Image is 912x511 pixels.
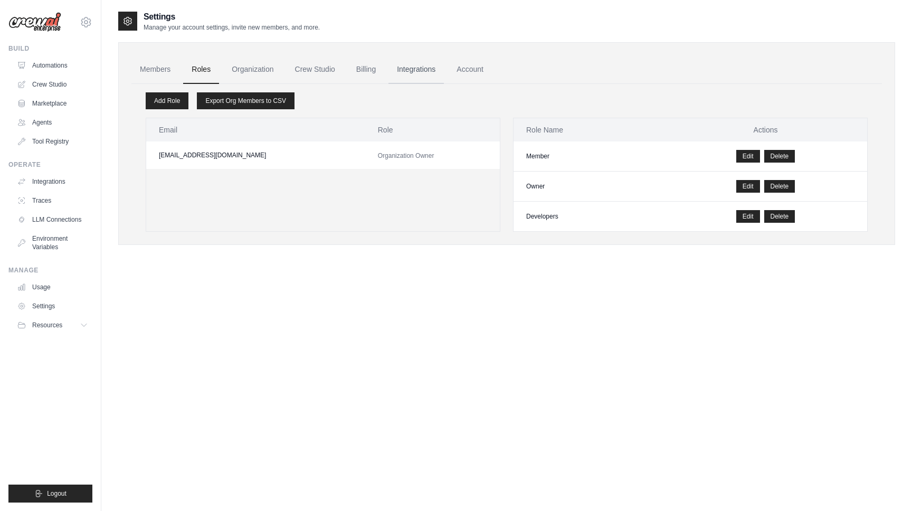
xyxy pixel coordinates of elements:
a: Edit [736,150,760,163]
div: Operate [8,160,92,169]
td: Member [514,141,664,172]
a: Automations [13,57,92,74]
th: Actions [664,118,867,141]
span: Organization Owner [378,152,434,159]
a: Edit [736,210,760,223]
a: Export Org Members to CSV [197,92,294,109]
a: Roles [183,55,219,84]
th: Role Name [514,118,664,141]
a: Agents [13,114,92,131]
a: LLM Connections [13,211,92,228]
a: Edit [736,180,760,193]
a: Billing [348,55,384,84]
th: Role [365,118,500,141]
button: Delete [764,150,795,163]
a: Settings [13,298,92,315]
a: Account [448,55,492,84]
a: Crew Studio [13,76,92,93]
a: Marketplace [13,95,92,112]
div: Build [8,44,92,53]
th: Email [146,118,365,141]
a: Add Role [146,92,188,109]
td: Developers [514,202,664,232]
a: Tool Registry [13,133,92,150]
a: Integrations [13,173,92,190]
span: Logout [47,489,66,498]
p: Manage your account settings, invite new members, and more. [144,23,320,32]
a: Crew Studio [287,55,344,84]
a: Members [131,55,179,84]
a: Usage [13,279,92,296]
td: Owner [514,172,664,202]
button: Delete [764,210,795,223]
h2: Settings [144,11,320,23]
a: Traces [13,192,92,209]
button: Logout [8,485,92,503]
a: Integrations [388,55,444,84]
a: Environment Variables [13,230,92,256]
div: Manage [8,266,92,275]
button: Resources [13,317,92,334]
span: Resources [32,321,62,329]
a: Organization [223,55,282,84]
td: [EMAIL_ADDRESS][DOMAIN_NAME] [146,141,365,169]
button: Delete [764,180,795,193]
img: Logo [8,12,61,32]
